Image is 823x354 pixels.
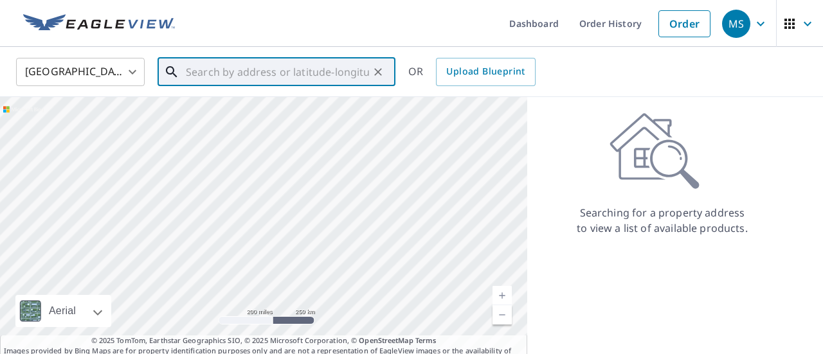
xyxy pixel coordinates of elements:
[15,295,111,327] div: Aerial
[369,63,387,81] button: Clear
[45,295,80,327] div: Aerial
[722,10,750,38] div: MS
[16,54,145,90] div: [GEOGRAPHIC_DATA]
[436,58,535,86] a: Upload Blueprint
[493,305,512,324] a: Current Level 5, Zoom Out
[186,54,369,90] input: Search by address or latitude-longitude
[23,14,175,33] img: EV Logo
[493,286,512,305] a: Current Level 5, Zoom In
[576,205,748,236] p: Searching for a property address to view a list of available products.
[408,58,536,86] div: OR
[91,335,437,346] span: © 2025 TomTom, Earthstar Geographics SIO, © 2025 Microsoft Corporation, ©
[446,64,525,80] span: Upload Blueprint
[359,335,413,345] a: OpenStreetMap
[415,335,437,345] a: Terms
[658,10,710,37] a: Order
